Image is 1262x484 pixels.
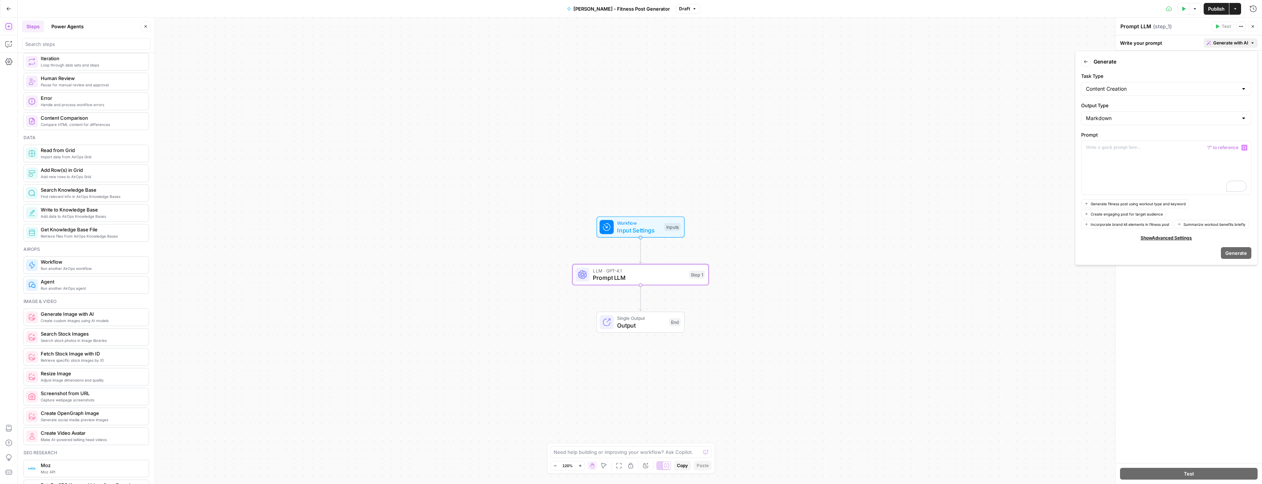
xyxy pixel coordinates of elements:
[1081,102,1251,109] label: Output Type
[41,206,143,213] span: Write to Knowledge Base
[41,285,143,291] span: Run another AirOps agent
[1213,40,1248,46] span: Generate with AI
[1081,199,1189,208] button: Generate fitness post using workout type and keyword
[41,310,143,318] span: Generate Image with AI
[1183,221,1245,227] span: Summarize workout benefits briefly
[41,147,143,154] span: Read from Grid
[41,409,143,417] span: Create OpenGraph Image
[669,318,681,326] div: End
[23,298,149,305] div: Image & video
[1091,221,1169,227] span: Incorporate brand kit elements in fitness post
[1081,57,1251,66] div: Generate
[41,114,143,122] span: Content Comparison
[689,271,705,279] div: Step 1
[1091,201,1186,207] span: Generate fitness post using workout type and keyword
[25,40,147,48] input: Search steps
[562,463,573,469] span: 120%
[41,357,143,363] span: Retrieve specific stock images by ID
[697,462,709,469] span: Paste
[41,266,143,271] span: Run another AirOps workflow
[1081,72,1251,80] label: Task Type
[41,102,143,108] span: Handle and process workflow errors
[617,226,661,235] span: Input Settings
[573,5,670,12] span: [PERSON_NAME] - Fitness Post Generator
[41,82,143,88] span: Pause for manual review and approval
[679,6,690,12] span: Draft
[28,433,36,440] img: rmejigl5z5mwnxpjlfq225817r45
[1082,141,1251,195] div: To enrich screen reader interactions, please activate Accessibility in Grammarly extension settings
[41,154,143,160] span: Import data from AirOps Grid
[41,233,143,239] span: Retrieve files from AirOps Knowledge Bases
[41,94,143,102] span: Error
[1153,23,1172,30] span: ( step_1 )
[41,213,143,219] span: Add data to AirOps Knowledge Bases
[1212,22,1234,31] button: Test
[41,278,143,285] span: Agent
[1120,23,1151,30] textarea: Prompt LLM
[677,462,688,469] span: Copy
[562,3,674,15] button: [PERSON_NAME] - Fitness Post Generator
[41,350,143,357] span: Fetch Stock Image with ID
[41,55,143,62] span: Iteration
[41,186,143,194] span: Search Knowledge Base
[1141,235,1192,241] span: Show Advanced Settings
[1091,211,1163,217] span: Create engaging post for target audience
[47,21,88,32] button: Power Agents
[593,273,685,282] span: Prompt LLM
[639,285,642,311] g: Edge from step_1 to end
[41,330,143,337] span: Search Stock Images
[617,220,661,227] span: Workflow
[41,75,143,82] span: Human Review
[1081,210,1166,218] button: Create engaging post for target audience
[1174,220,1249,229] button: Summarize workout benefits briefly
[41,122,143,127] span: Compare HTML content for differences
[41,226,143,233] span: Get Knowledge Base File
[41,318,143,324] span: Create custom images using AI models
[28,413,36,420] img: pyizt6wx4h99f5rkgufsmugliyey
[1116,35,1262,50] div: Write your prompt
[1086,115,1238,122] input: Markdown
[23,246,149,253] div: Airops
[1222,23,1231,30] span: Test
[664,223,681,231] div: Inputs
[1208,5,1225,12] span: Publish
[41,437,143,443] span: Make AI-powered talking head videos
[1184,470,1194,477] span: Test
[41,462,143,469] span: Moz
[41,469,143,475] span: Moz API
[41,337,143,343] span: Search stock photos in image libraries
[1204,145,1241,151] span: “/” to reference
[1086,85,1238,93] input: Content Creation
[617,321,665,330] span: Output
[41,258,143,266] span: Workflow
[593,267,685,274] span: LLM · GPT-4.1
[1225,249,1247,257] span: Generate
[41,417,143,423] span: Generate social media preview images
[572,312,709,333] div: Single OutputOutputEnd
[1221,247,1251,259] button: Generate
[1120,468,1258,480] button: Test
[617,315,665,322] span: Single Output
[41,174,143,180] span: Add new rows to AirOps Grid
[1204,3,1229,15] button: Publish
[41,377,143,383] span: Adjust image dimensions and quality
[639,238,642,263] g: Edge from start to step_1
[41,429,143,437] span: Create Video Avatar
[674,461,691,470] button: Copy
[41,62,143,68] span: Loop through data sets and steps
[1204,38,1258,48] button: Generate with AI
[1075,51,1258,265] div: Generate with AI
[22,21,44,32] button: Steps
[41,397,143,403] span: Capture webpage screenshots
[23,449,149,456] div: Seo research
[41,370,143,377] span: Resize Image
[572,264,709,285] div: LLM · GPT-4.1Prompt LLMStep 1
[41,390,143,397] span: Screenshot from URL
[676,4,700,14] button: Draft
[572,216,709,238] div: WorkflowInput SettingsInputs
[1081,131,1251,138] label: Prompt
[41,166,143,174] span: Add Row(s) in Grid
[41,194,143,199] span: Find relevant info in AirOps Knowledge Bases
[1081,220,1172,229] button: Incorporate brand kit elements in fitness post
[694,461,712,470] button: Paste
